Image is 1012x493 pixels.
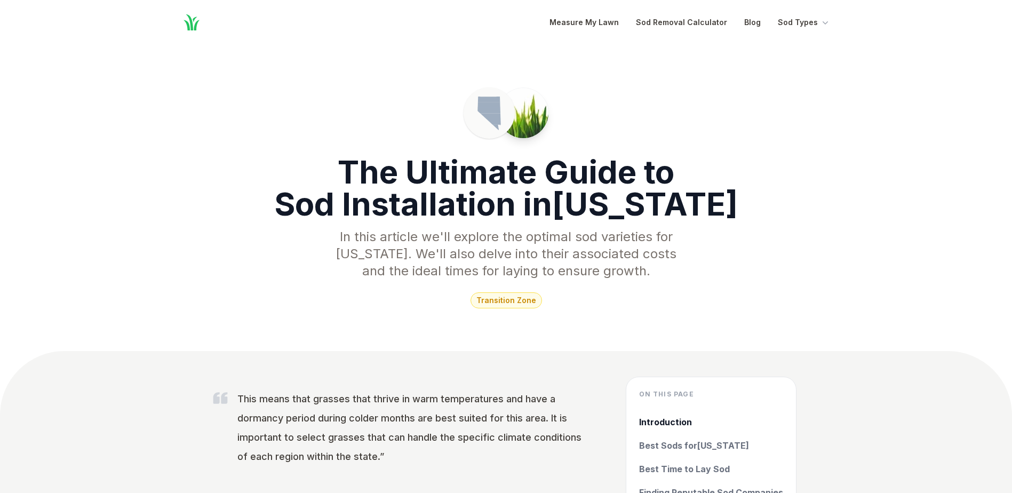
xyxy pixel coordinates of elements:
a: Introduction [639,416,783,428]
a: Blog [744,16,761,29]
a: Measure My Lawn [549,16,619,29]
img: Picture of a patch of sod in Nevada [498,88,548,138]
img: Nevada state outline [472,96,506,130]
a: Sod Removal Calculator [636,16,727,29]
p: This means that grasses that thrive in warm temperatures and have a dormancy period during colder... [237,389,592,466]
span: transition zone [471,292,542,308]
p: In this article we'll explore the optimal sod varieties for [US_STATE] . We'll also delve into th... [327,228,686,280]
button: Sod Types [778,16,831,29]
a: Best Sods for[US_STATE] [639,439,783,452]
a: Best Time to Lay Sod [639,463,783,475]
h4: On this page [639,390,783,399]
